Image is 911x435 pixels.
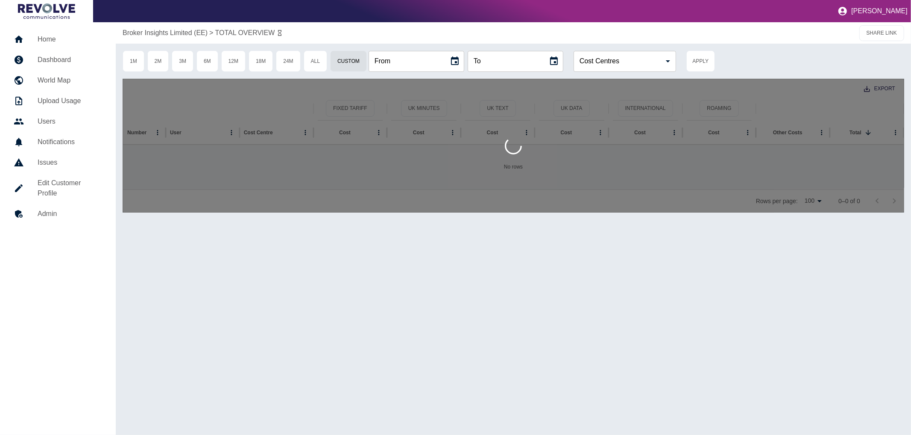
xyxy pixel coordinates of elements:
[304,50,327,72] button: All
[38,137,102,147] h5: Notifications
[221,50,246,72] button: 12M
[209,28,213,38] p: >
[276,50,300,72] button: 24M
[7,70,109,91] a: World Map
[147,50,169,72] button: 2M
[38,116,102,127] h5: Users
[446,53,463,70] button: Choose date
[7,173,109,204] a: Edit Customer Profile
[38,209,102,219] h5: Admin
[215,28,275,38] a: TOTAL OVERVIEW
[38,34,102,44] h5: Home
[38,55,102,65] h5: Dashboard
[7,91,109,111] a: Upload Usage
[545,53,562,70] button: Choose date
[330,50,367,72] button: Custom
[7,50,109,70] a: Dashboard
[38,157,102,168] h5: Issues
[7,29,109,50] a: Home
[7,132,109,152] a: Notifications
[18,3,75,19] img: Logo
[7,111,109,132] a: Users
[38,75,102,86] h5: World Map
[123,50,144,72] button: 1M
[834,3,911,20] button: [PERSON_NAME]
[196,50,218,72] button: 6M
[7,204,109,224] a: Admin
[172,50,193,72] button: 3M
[859,25,904,41] button: SHARE LINK
[38,178,102,198] h5: Edit Customer Profile
[686,50,715,72] button: Apply
[7,152,109,173] a: Issues
[38,96,102,106] h5: Upload Usage
[851,7,908,15] p: [PERSON_NAME]
[249,50,273,72] button: 18M
[123,28,208,38] a: Broker Insights Limited (EE)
